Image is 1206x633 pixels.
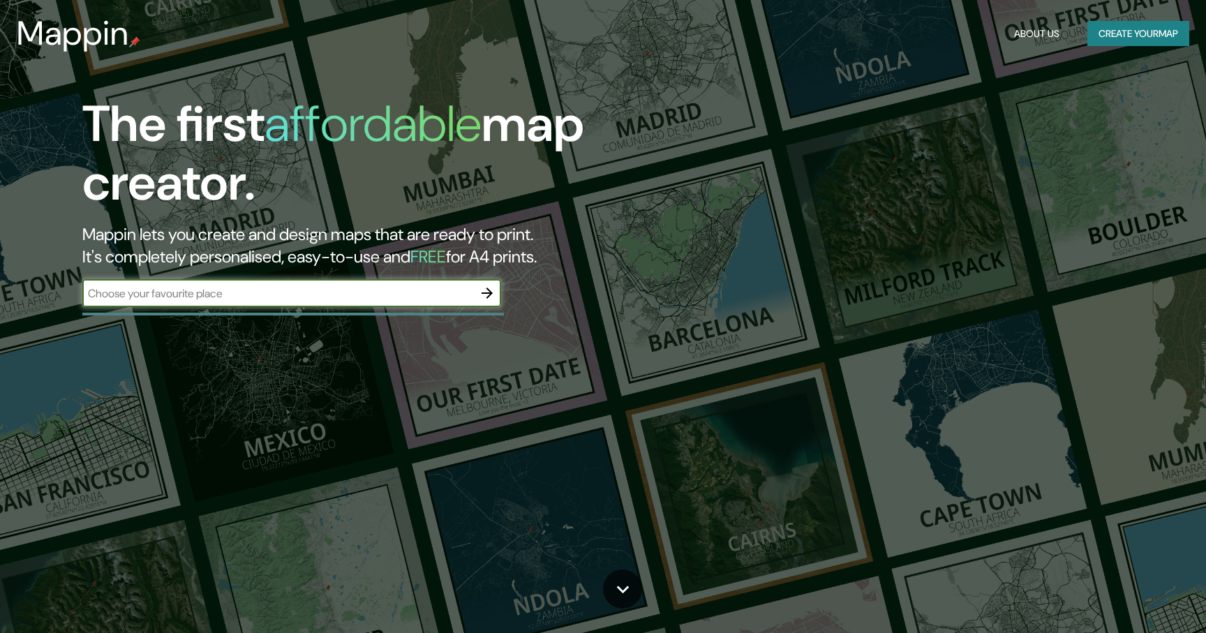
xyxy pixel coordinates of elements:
button: Create yourmap [1087,21,1189,47]
h1: affordable [265,91,482,156]
h2: Mappin lets you create and design maps that are ready to print. It's completely personalised, eas... [82,223,685,268]
button: About Us [1008,21,1065,47]
input: Choose your favourite place [82,285,473,301]
h5: FREE [410,246,446,267]
h1: The first map creator. [82,95,685,223]
h3: Mappin [17,14,129,53]
img: mappin-pin [129,36,140,47]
